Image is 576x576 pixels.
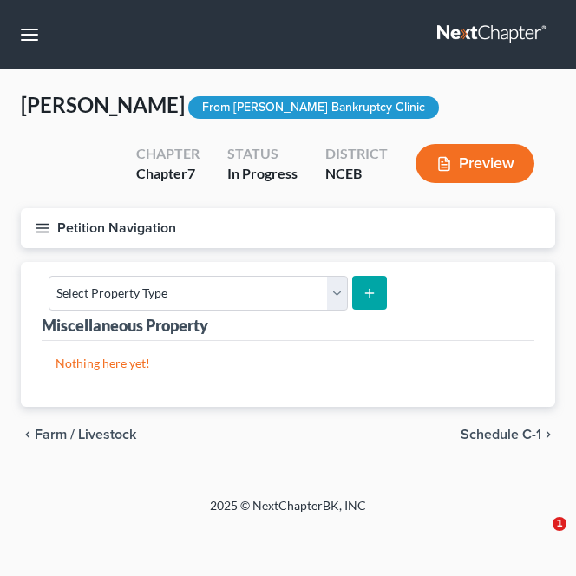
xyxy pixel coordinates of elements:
p: Nothing here yet! [56,355,520,372]
div: From [PERSON_NAME] Bankruptcy Clinic [188,96,439,120]
span: [PERSON_NAME] [21,92,185,117]
span: 1 [553,517,566,531]
i: chevron_left [21,428,35,442]
iframe: Intercom live chat [517,517,559,559]
div: Status [227,144,298,164]
div: Chapter [136,164,200,184]
div: 2025 © NextChapterBK, INC [54,497,522,528]
span: Schedule C-1 [461,428,541,442]
div: In Progress [227,164,298,184]
button: chevron_left Farm / Livestock [21,428,136,442]
button: Preview [416,144,534,183]
div: Miscellaneous Property [42,315,208,336]
span: 7 [187,165,195,181]
span: Farm / Livestock [35,428,136,442]
button: Schedule C-1 chevron_right [461,428,555,442]
div: NCEB [325,164,388,184]
div: Chapter [136,144,200,164]
button: Petition Navigation [21,208,555,248]
div: District [325,144,388,164]
i: chevron_right [541,428,555,442]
